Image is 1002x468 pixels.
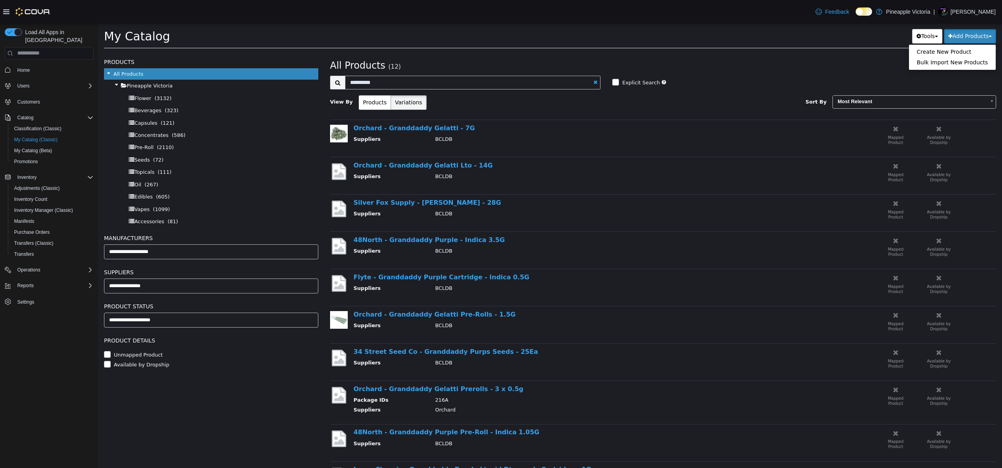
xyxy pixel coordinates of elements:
[256,213,407,220] a: 48North - Granddaddy Purple - Indica 3.5G
[331,373,710,382] td: 216A
[8,156,97,167] button: Promotions
[522,55,562,63] label: Explicit Search
[14,240,53,246] span: Transfers (Classic)
[57,72,73,78] span: (3132)
[256,373,331,382] th: Package IDs
[14,229,50,235] span: Purchase Orders
[14,97,93,107] span: Customers
[8,227,97,238] button: Purchase Orders
[11,124,93,133] span: Classification (Classic)
[11,157,93,166] span: Promotions
[256,405,441,412] a: 48North - Granddaddy Purple Pre-Roll - Indica 1.05G
[11,239,57,248] a: Transfers (Classic)
[17,267,40,273] span: Operations
[2,96,97,107] button: Customers
[14,66,33,75] a: Home
[331,416,710,426] td: BCLDB
[14,207,73,213] span: Inventory Manager (Classic)
[256,335,331,345] th: Suppliers
[707,75,728,81] span: Sort By
[14,113,37,122] button: Catalog
[825,8,849,16] span: Feedback
[14,97,43,107] a: Customers
[256,442,493,450] a: Jonny Chronic - Granddaddy Purple Liquid Diamonds Cartridge - 1G
[8,238,97,249] button: Transfers (Classic)
[790,149,805,158] small: Mapped Product
[14,185,60,191] span: Adjustments (Classic)
[46,158,60,164] span: (267)
[6,312,220,322] h5: Product Details
[15,47,45,53] span: All Products
[790,298,805,308] small: Mapped Product
[256,324,440,332] a: 34 Street Seed Co - Granddaddy Purps Seeds - 25Ea
[11,249,93,259] span: Transfers
[14,265,93,275] span: Operations
[232,288,250,305] img: 150
[55,183,72,189] span: (1099)
[36,170,55,176] span: Edibles
[8,205,97,216] button: Inventory Manager (Classic)
[14,113,93,122] span: Catalog
[11,184,63,193] a: Adjustments (Classic)
[8,145,97,156] button: My Catalog (Beta)
[14,137,58,143] span: My Catalog (Classic)
[11,239,93,248] span: Transfers (Classic)
[951,7,996,16] p: [PERSON_NAME]
[11,124,65,133] a: Classification (Classic)
[14,148,52,154] span: My Catalog (Beta)
[6,210,220,219] h5: Manufacturers
[11,146,55,155] a: My Catalog (Beta)
[2,80,97,91] button: Users
[67,84,80,90] span: (323)
[232,406,250,425] img: missing-image.png
[11,135,93,144] span: My Catalog (Classic)
[933,7,935,16] p: |
[11,249,37,259] a: Transfers
[8,123,97,134] button: Classification (Classic)
[256,261,331,271] th: Suppliers
[232,443,250,462] img: missing-image.png
[36,146,56,151] span: Topicals
[11,195,51,204] a: Inventory Count
[856,7,872,16] input: Dark Mode
[17,282,34,289] span: Reports
[790,112,805,121] small: Mapped Product
[232,75,255,81] span: View By
[14,173,93,182] span: Inventory
[22,28,93,44] span: Load All Apps in [GEOGRAPHIC_DATA]
[829,335,853,345] small: Available by Dropship
[8,216,97,227] button: Manifests
[62,97,76,102] span: (121)
[14,81,33,91] button: Users
[790,261,805,270] small: Mapped Product
[36,121,55,127] span: Pre-Roll
[6,6,72,20] span: My Catalog
[232,362,250,381] img: missing-image.png
[6,244,220,253] h5: Suppliers
[5,61,93,328] nav: Complex example
[331,224,710,233] td: BCLDB
[14,265,44,275] button: Operations
[11,217,37,226] a: Manifests
[36,109,70,115] span: Concentrates
[846,5,898,20] button: Add Products
[812,4,852,20] a: Feedback
[829,149,853,158] small: Available by Dropship
[8,134,97,145] button: My Catalog (Classic)
[36,133,51,139] span: Seeds
[292,72,328,86] button: Variations
[8,183,97,194] button: Adjustments (Classic)
[17,99,40,105] span: Customers
[11,135,61,144] a: My Catalog (Classic)
[11,206,93,215] span: Inventory Manager (Classic)
[829,373,853,382] small: Available by Dropship
[36,72,53,78] span: Flower
[59,121,76,127] span: (2110)
[11,228,93,237] span: Purchase Orders
[261,72,293,86] button: Products
[17,83,29,89] span: Users
[11,217,93,226] span: Manifests
[811,23,898,34] a: Create New Product
[36,97,59,102] span: Capsules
